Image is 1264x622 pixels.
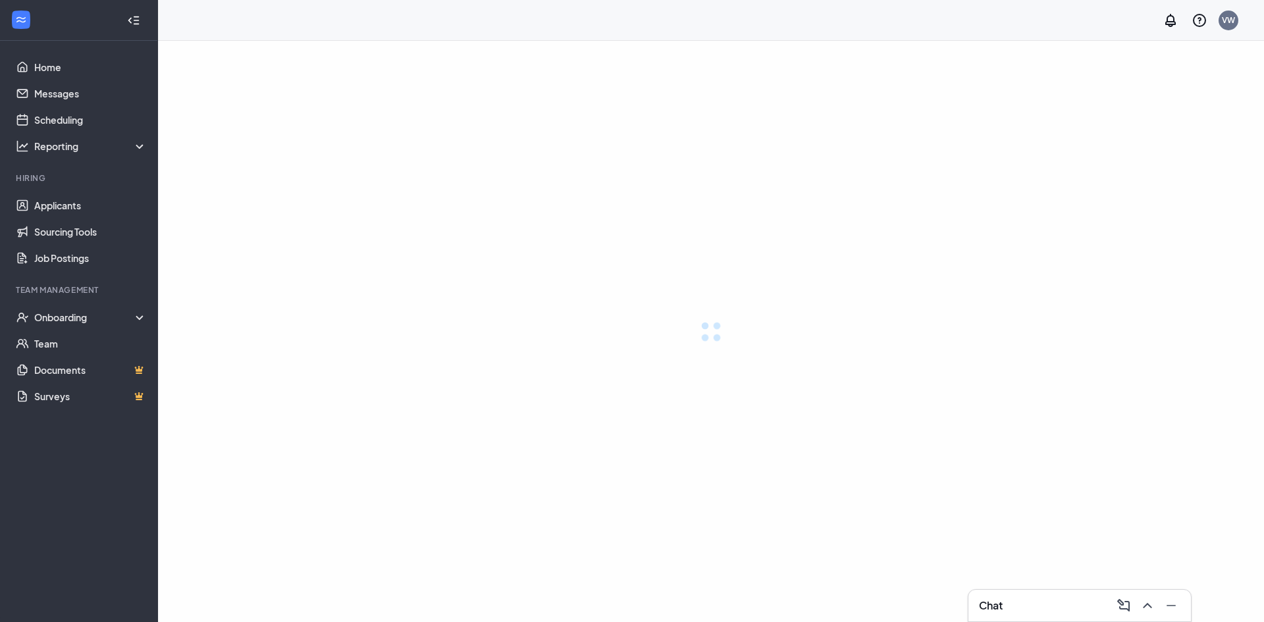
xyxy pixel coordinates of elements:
[34,107,147,133] a: Scheduling
[34,357,147,383] a: DocumentsCrown
[1159,595,1180,616] button: Minimize
[34,80,147,107] a: Messages
[1163,598,1179,613] svg: Minimize
[979,598,1003,613] h3: Chat
[1163,13,1178,28] svg: Notifications
[34,219,147,245] a: Sourcing Tools
[34,192,147,219] a: Applicants
[16,172,144,184] div: Hiring
[16,284,144,296] div: Team Management
[34,330,147,357] a: Team
[16,140,29,153] svg: Analysis
[127,14,140,27] svg: Collapse
[14,13,28,26] svg: WorkstreamLogo
[16,311,29,324] svg: UserCheck
[1192,13,1207,28] svg: QuestionInfo
[1140,598,1155,613] svg: ChevronUp
[1222,14,1235,26] div: VW
[1136,595,1157,616] button: ChevronUp
[34,311,147,324] div: Onboarding
[34,245,147,271] a: Job Postings
[34,140,147,153] div: Reporting
[1112,595,1133,616] button: ComposeMessage
[34,383,147,409] a: SurveysCrown
[34,54,147,80] a: Home
[1116,598,1132,613] svg: ComposeMessage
